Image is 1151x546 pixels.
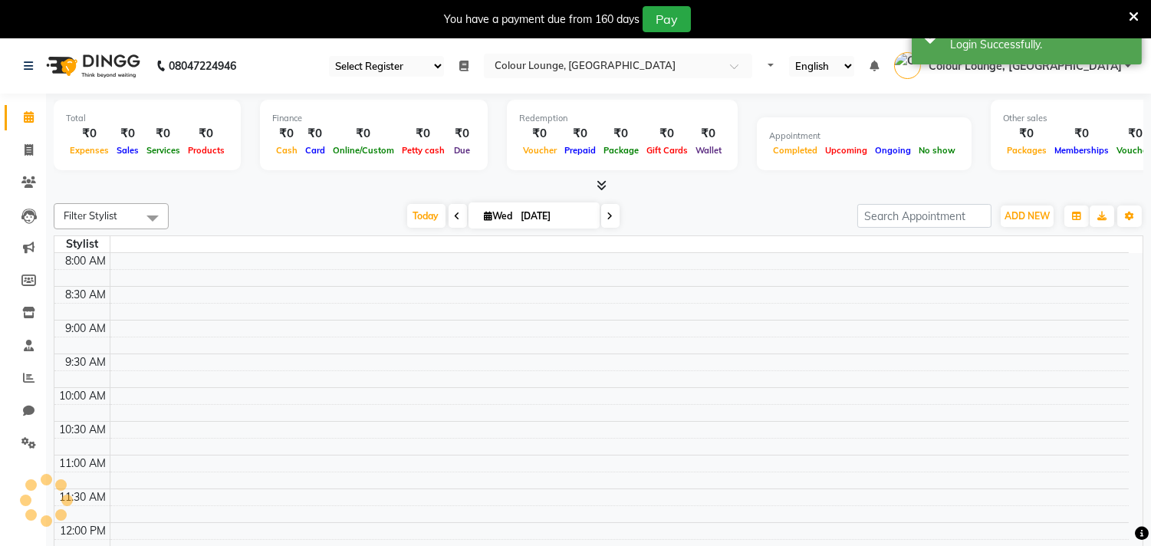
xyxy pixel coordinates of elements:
input: Search Appointment [857,204,992,228]
div: 10:00 AM [57,388,110,404]
div: ₹0 [398,125,449,143]
div: Login Successfully. [950,37,1130,53]
div: Stylist [54,236,110,252]
div: Finance [272,112,475,125]
img: Colour Lounge, Kabir Park [894,52,921,79]
span: Gift Cards [643,145,692,156]
button: Pay [643,6,691,32]
div: ₹0 [561,125,600,143]
div: 9:30 AM [63,354,110,370]
div: ₹0 [692,125,725,143]
span: Prepaid [561,145,600,156]
div: You have a payment due from 160 days [444,12,640,28]
span: Petty cash [398,145,449,156]
button: ADD NEW [1001,206,1054,227]
div: Redemption [519,112,725,125]
div: ₹0 [143,125,184,143]
span: Products [184,145,229,156]
div: 11:00 AM [57,456,110,472]
div: 8:30 AM [63,287,110,303]
span: Colour Lounge, [GEOGRAPHIC_DATA] [929,58,1122,74]
span: Online/Custom [329,145,398,156]
div: ₹0 [272,125,301,143]
span: Voucher [519,145,561,156]
div: 12:00 PM [58,523,110,539]
b: 08047224946 [169,44,236,87]
span: Ongoing [871,145,915,156]
span: Packages [1003,145,1051,156]
span: Wallet [692,145,725,156]
span: Memberships [1051,145,1113,156]
div: ₹0 [301,125,329,143]
span: ADD NEW [1005,210,1050,222]
span: Filter Stylist [64,209,117,222]
div: 11:30 AM [57,489,110,505]
div: ₹0 [1003,125,1051,143]
div: 9:00 AM [63,321,110,337]
span: Card [301,145,329,156]
input: 2025-09-03 [517,205,594,228]
div: ₹0 [449,125,475,143]
div: ₹0 [519,125,561,143]
span: Expenses [66,145,113,156]
div: ₹0 [1051,125,1113,143]
div: 10:30 AM [57,422,110,438]
span: Sales [113,145,143,156]
div: ₹0 [184,125,229,143]
span: Wed [481,210,517,222]
span: Package [600,145,643,156]
img: logo [39,44,144,87]
span: Upcoming [821,145,871,156]
div: 8:00 AM [63,253,110,269]
span: Cash [272,145,301,156]
span: No show [915,145,959,156]
div: ₹0 [600,125,643,143]
span: Today [407,204,446,228]
span: Due [450,145,474,156]
div: ₹0 [66,125,113,143]
div: ₹0 [113,125,143,143]
div: ₹0 [643,125,692,143]
span: Services [143,145,184,156]
div: Total [66,112,229,125]
div: Appointment [769,130,959,143]
div: ₹0 [329,125,398,143]
span: Completed [769,145,821,156]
